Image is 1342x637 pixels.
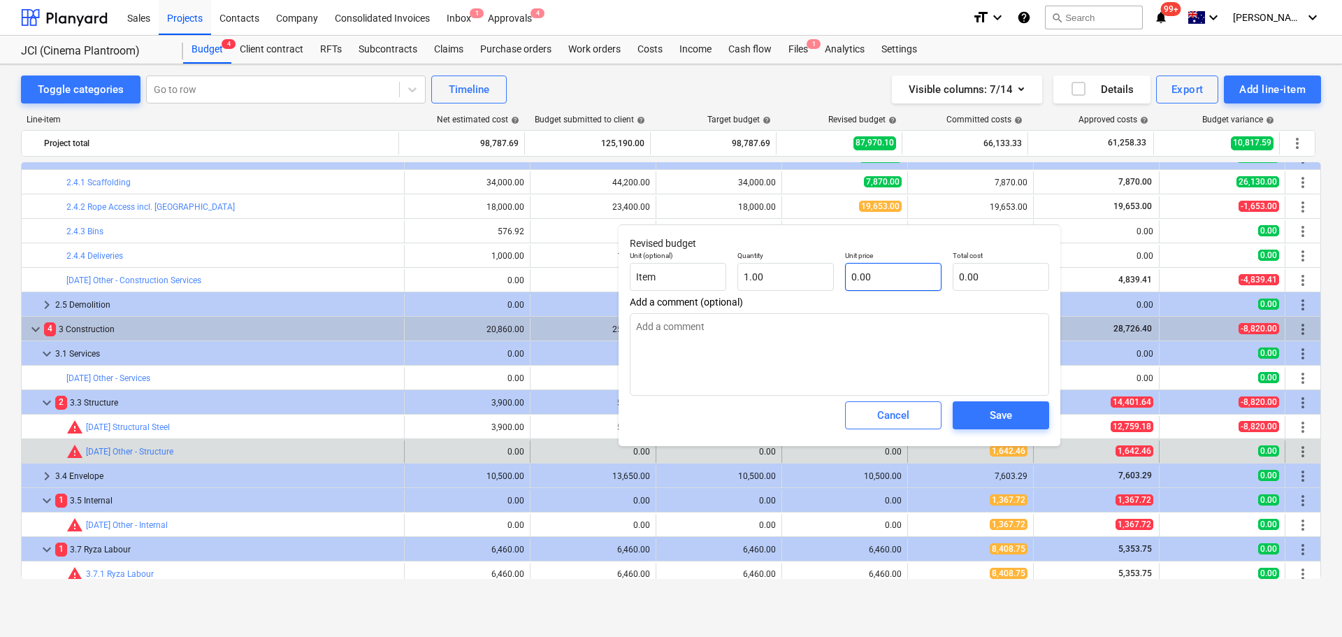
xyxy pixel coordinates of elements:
div: 6,460.00 [743,569,776,579]
span: 7,603.29 [1117,471,1153,480]
div: 6,460.00 [536,545,650,554]
span: More actions [1294,566,1311,582]
span: More actions [1289,135,1306,152]
button: Search [1045,6,1143,29]
span: More actions [1294,419,1311,436]
div: 0.00 [410,496,524,506]
span: 19,653.00 [859,201,902,212]
a: [DATE] Other - Services [66,373,150,383]
div: 0.00 [1039,373,1153,383]
div: 18,000.00 [738,202,776,212]
span: search [1051,12,1062,23]
a: [DATE] Other - Construction Services [66,275,201,285]
span: -8,820.00 [1239,396,1279,408]
span: 7,870.00 [864,176,902,187]
div: 3.3 Structure [55,392,398,414]
div: 34,000.00 [738,178,776,187]
div: 3.7 Ryza Labour [55,538,398,561]
div: Analytics [816,36,873,64]
div: 0.00 [507,275,524,285]
div: 3.4 Envelope [55,465,398,487]
div: Approved costs [1078,115,1148,124]
span: More actions [1294,468,1311,485]
span: 61,258.33 [1106,137,1148,149]
div: 0.00 [410,349,524,359]
div: Budget submitted to client [535,115,645,124]
div: 98,787.69 [405,132,519,155]
span: More actions [1294,370,1311,387]
span: 1 [807,39,821,49]
span: help [634,116,645,124]
div: 0.00 [885,520,902,530]
span: 0.00 [1258,299,1279,310]
span: -4,839.41 [1239,274,1279,285]
a: 3.7.1 Ryza Labour [86,569,154,579]
div: Project total [44,132,393,155]
i: format_size [972,9,989,26]
p: Quantity [737,251,834,263]
span: help [886,116,897,124]
div: 7,603.29 [914,471,1027,481]
div: Work orders [560,36,629,64]
span: 0.00 [1258,250,1279,261]
a: Subcontracts [350,36,426,64]
span: 12,759.18 [1111,421,1153,432]
div: 0.00 [1039,349,1153,359]
span: help [1263,116,1274,124]
span: 0.00 [1258,494,1279,506]
span: help [760,116,771,124]
span: 99+ [1161,2,1181,16]
span: 14,401.64 [1111,396,1153,408]
i: keyboard_arrow_down [989,9,1006,26]
div: 7,870.00 [914,178,1027,187]
div: 0.00 [536,496,650,506]
div: 5,070.00 [617,422,650,432]
div: Settings [873,36,925,64]
span: 4,839.41 [1117,275,1153,285]
div: 18,000.00 [486,202,524,212]
span: keyboard_arrow_down [27,321,44,338]
span: More actions [1294,321,1311,338]
div: 0.00 [633,520,650,530]
span: keyboard_arrow_down [38,394,55,411]
a: 2.4.1 Scaffolding [66,178,131,187]
span: More actions [1294,345,1311,362]
div: Visible columns : 7/14 [909,80,1025,99]
span: 4 [44,322,56,336]
span: 1,367.72 [1116,494,1153,506]
p: Revised budget [630,236,1049,251]
div: Revised budget [828,115,897,124]
div: Cancel [877,406,909,424]
span: 0.00 [1258,445,1279,457]
div: Save [990,406,1012,424]
i: keyboard_arrow_down [1304,9,1321,26]
div: 66,133.33 [908,132,1022,155]
i: keyboard_arrow_down [1205,9,1222,26]
i: Knowledge base [1017,9,1031,26]
span: More actions [1294,174,1311,191]
span: More actions [1294,443,1311,460]
span: 8,408.75 [990,568,1027,579]
div: JCI (Cinema Plantroom) [21,44,166,59]
span: 1 [55,494,67,507]
div: 0.00 [507,520,524,530]
span: help [1137,116,1148,124]
div: 0.00 [1039,300,1153,310]
a: Costs [629,36,671,64]
span: More actions [1294,272,1311,289]
div: 10,500.00 [788,471,902,481]
span: help [508,116,519,124]
div: 3,900.00 [410,398,524,408]
span: -1,653.00 [1239,201,1279,212]
span: keyboard_arrow_down [38,541,55,558]
span: 0.00 [1258,225,1279,236]
span: More actions [1294,199,1311,215]
span: 1,367.72 [990,494,1027,506]
p: Total cost [953,251,1049,263]
div: 0.00 [536,300,650,310]
span: 4 [531,8,544,18]
span: keyboard_arrow_down [38,492,55,509]
span: -8,820.00 [1239,421,1279,432]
